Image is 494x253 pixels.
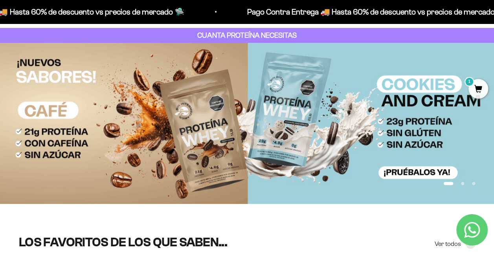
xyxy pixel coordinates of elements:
[197,31,297,39] strong: CUANTA PROTEÍNA NECESITAS
[468,85,488,94] a: 1
[19,235,227,249] split-lines: LOS FAVORITOS DE LOS QUE SABEN...
[435,239,475,249] a: Ver todos
[465,77,474,86] mark: 1
[435,239,461,249] span: Ver todos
